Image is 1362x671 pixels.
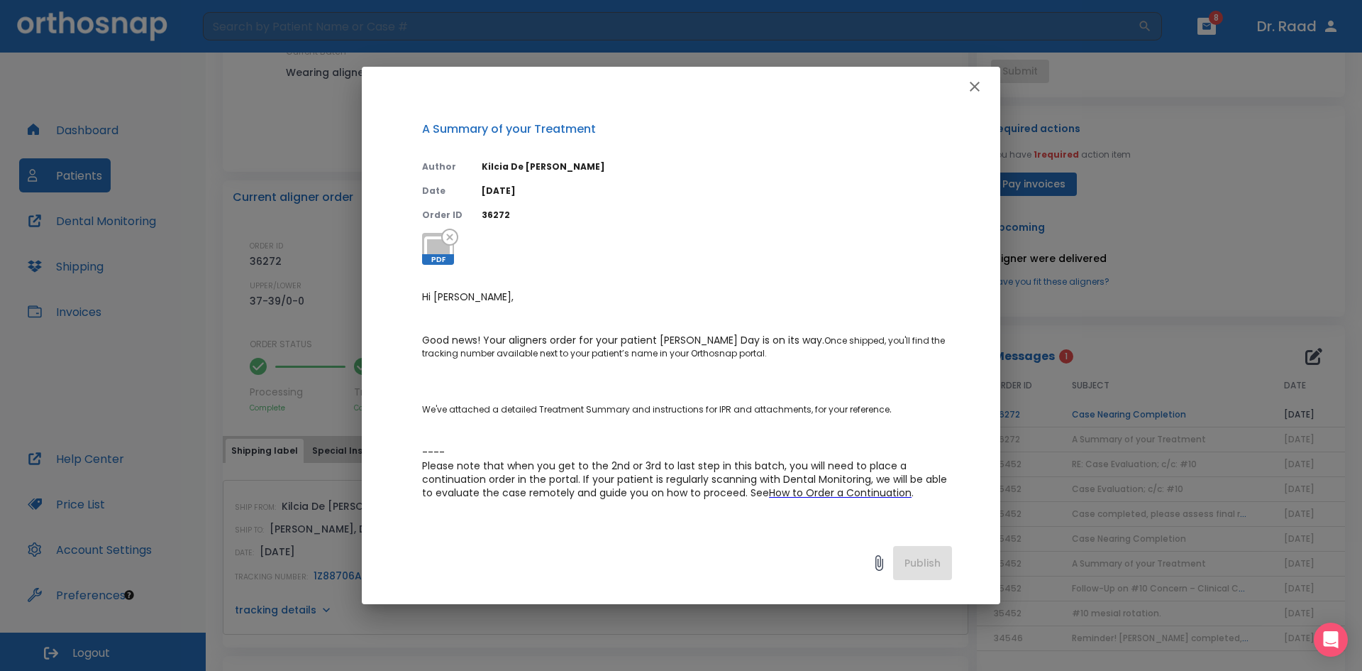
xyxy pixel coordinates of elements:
span: Hi [PERSON_NAME], [422,290,514,304]
div: Open Intercom Messenger [1314,623,1348,657]
p: We've attached a detailed Treatment Summary and instructions for IPR and attachments, for your re... [422,390,952,416]
p: 36272 [482,209,952,222]
span: ---- Please note that when you get to the 2nd or 3rd to last step in this batch, you will need to... [422,445,950,500]
span: PDF [422,254,454,265]
span: . [912,486,914,500]
p: Order ID [422,209,465,222]
p: [DATE] [482,185,952,197]
span: Good news! Your aligners order for your patient [PERSON_NAME] Day is on its way. [422,333,824,347]
a: How to Order a Continuation [769,487,912,499]
p: Date [422,185,465,197]
p: Kilcia De [PERSON_NAME] [482,160,952,173]
p: Author [422,160,465,173]
span: . [890,402,892,416]
p: A Summary of your Treatment [422,121,952,138]
span: How to Order a Continuation [769,486,912,500]
p: Once shipped, you'll find the tracking number available next to your patient’s name in your Ortho... [422,334,952,360]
